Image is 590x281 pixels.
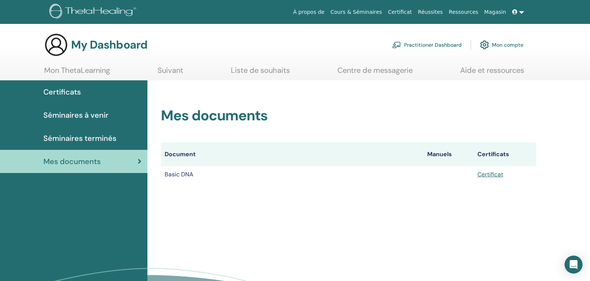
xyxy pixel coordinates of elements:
[231,66,290,80] a: Liste de souhaits
[474,142,536,166] th: Certificats
[71,38,147,52] h3: My Dashboard
[385,5,415,19] a: Certificat
[460,66,524,80] a: Aide et ressources
[43,156,101,167] span: Mes documents
[424,142,474,166] th: Manuels
[477,170,503,178] a: Certificat
[415,5,446,19] a: Réussites
[44,33,68,57] img: generic-user-icon.jpg
[446,5,482,19] a: Ressources
[161,142,424,166] th: Document
[392,41,401,48] img: chalkboard-teacher.svg
[392,37,462,53] a: Practitioner Dashboard
[480,38,489,51] img: cog.svg
[161,107,536,124] h2: Mes documents
[43,86,81,98] span: Certificats
[290,5,328,19] a: À propos de
[565,256,583,274] div: Open Intercom Messenger
[43,109,108,121] span: Séminaires à venir
[480,37,523,53] a: Mon compte
[161,166,424,183] td: Basic DNA
[44,66,110,80] a: Mon ThetaLearning
[43,133,116,144] span: Séminaires terminés
[49,4,139,21] img: logo.png
[481,5,509,19] a: Magasin
[337,66,413,80] a: Centre de messagerie
[158,66,183,80] a: Suivant
[327,5,385,19] a: Cours & Séminaires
